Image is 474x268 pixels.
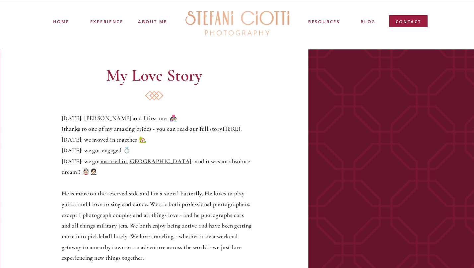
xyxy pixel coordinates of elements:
[308,18,341,26] a: resources
[101,158,192,165] a: married in [GEOGRAPHIC_DATA]
[396,18,422,28] a: contact
[361,18,375,26] a: blog
[138,18,168,24] a: ABOUT ME
[63,67,246,88] h2: My Love Story
[53,18,69,25] a: Home
[223,125,238,132] a: HERE
[90,18,123,24] a: experience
